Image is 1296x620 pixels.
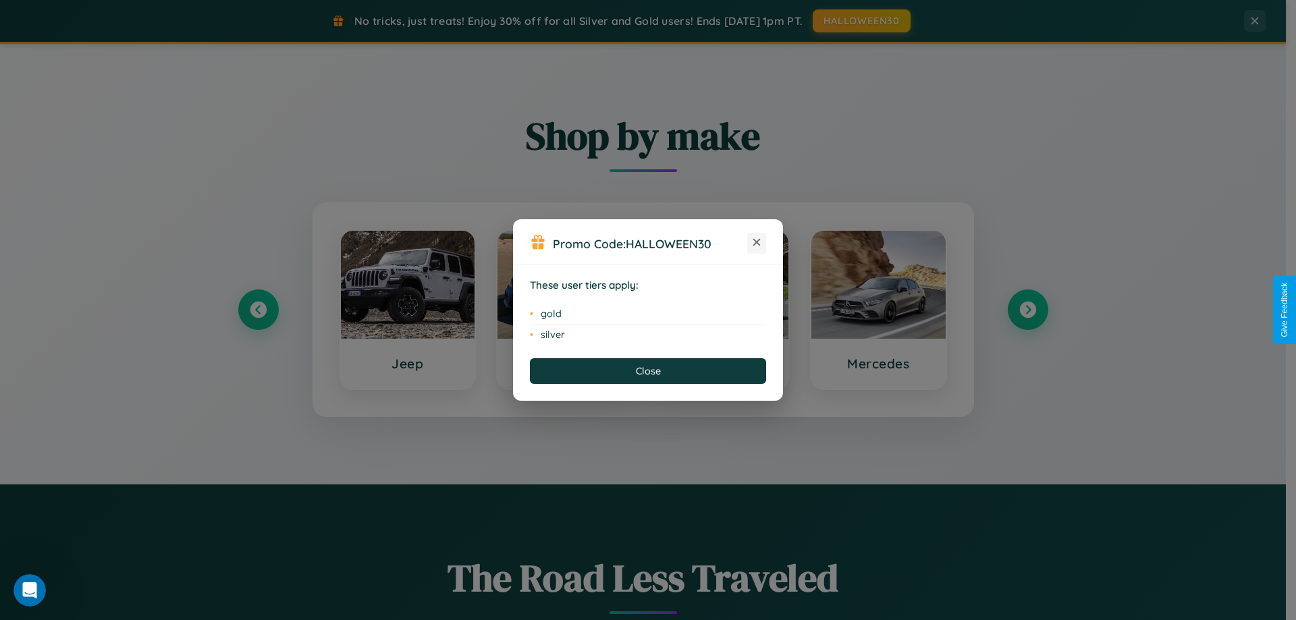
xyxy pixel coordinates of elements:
h3: Promo Code: [553,236,747,251]
li: gold [530,304,766,325]
iframe: Intercom live chat [13,574,46,607]
div: Give Feedback [1280,283,1289,337]
li: silver [530,325,766,345]
strong: These user tiers apply: [530,279,639,291]
button: Close [530,358,766,384]
b: HALLOWEEN30 [626,236,711,251]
